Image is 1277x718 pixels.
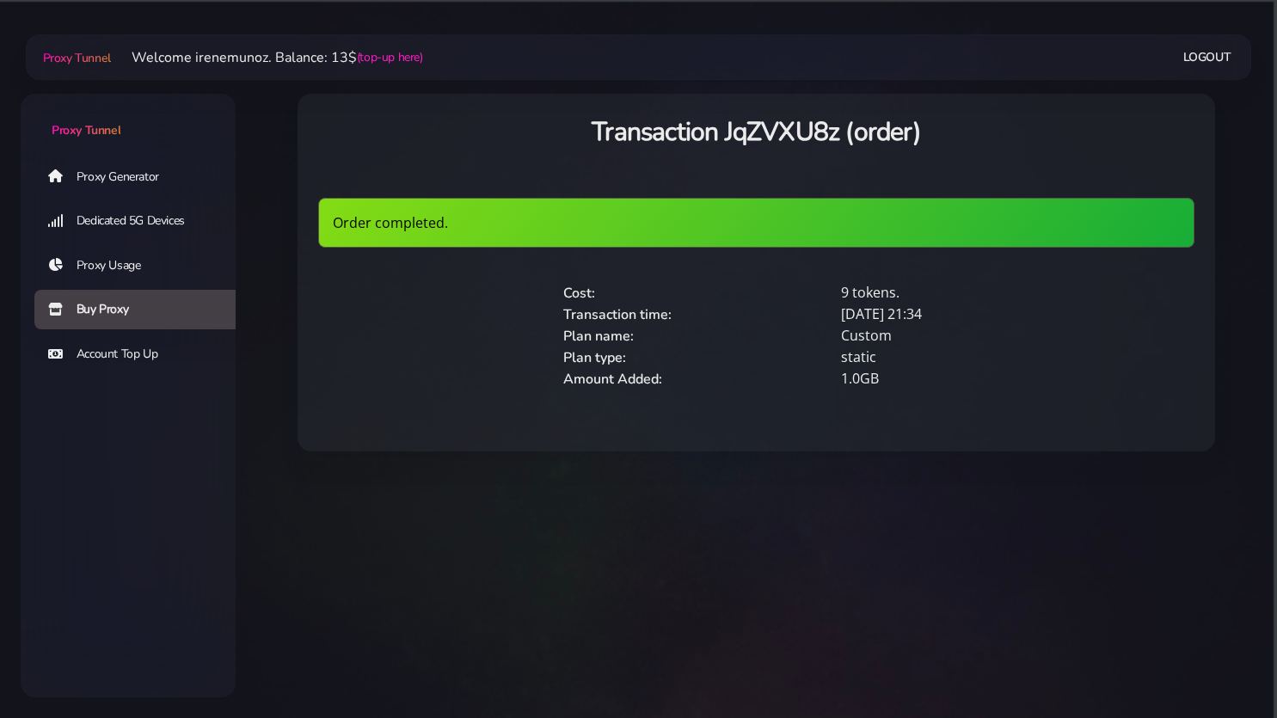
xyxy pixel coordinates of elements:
div: Custom [831,325,1109,347]
span: Plan name: [563,327,634,346]
a: Account Top Up [34,334,249,374]
a: (top-up here) [357,48,423,66]
a: Proxy Tunnel [21,94,236,139]
span: Proxy Tunnel [43,50,111,66]
span: Amount Added: [563,370,662,389]
span: Plan type: [563,348,626,367]
span: Proxy Tunnel [52,122,120,138]
a: Proxy Usage [34,246,249,285]
li: Welcome irenemunoz. Balance: 13$ [111,47,423,68]
a: Proxy Generator [34,156,249,196]
div: [DATE] 21:34 [831,304,1109,325]
div: Order completed. [318,198,1194,248]
a: Logout [1183,41,1231,73]
iframe: Webchat Widget [1178,619,1256,697]
div: static [831,347,1109,368]
div: 9 tokens. [831,282,1109,304]
a: Proxy Tunnel [40,44,111,71]
a: Dedicated 5G Devices [34,201,249,241]
span: Transaction time: [563,305,672,324]
span: Cost: [563,284,595,303]
div: 1.0GB [831,368,1109,390]
h3: Transaction JqZVXU8z (order) [318,114,1194,150]
a: Buy Proxy [34,290,249,329]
